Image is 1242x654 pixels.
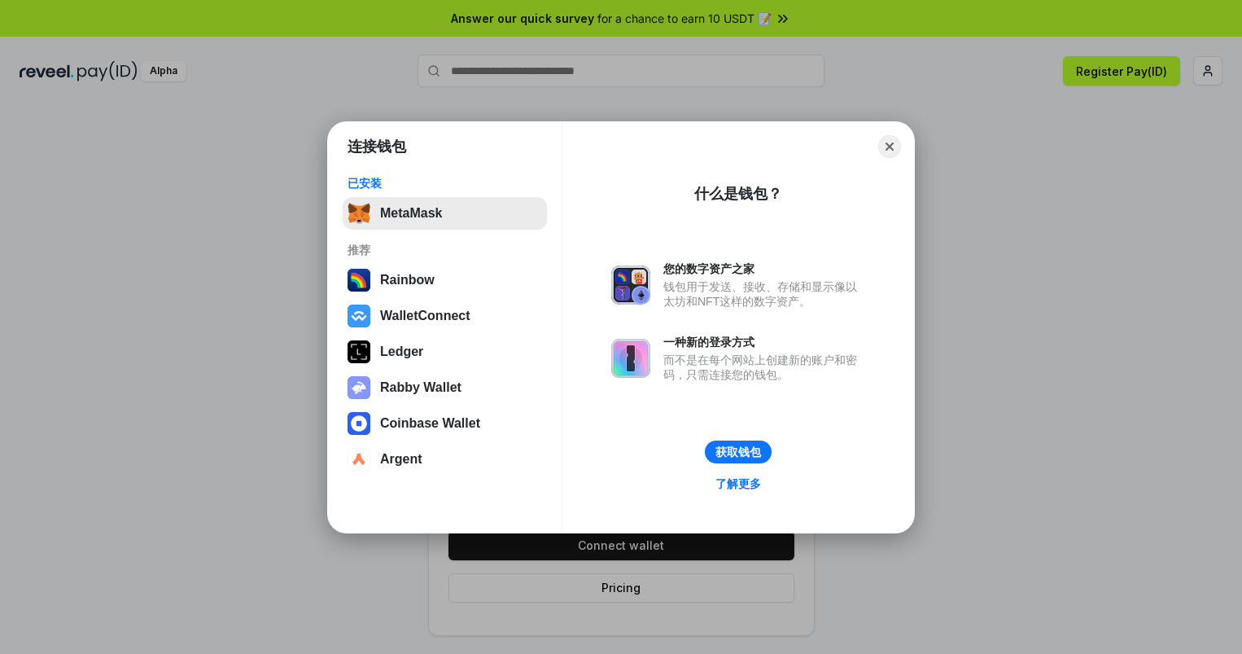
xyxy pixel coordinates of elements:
img: svg+xml,%3Csvg%20width%3D%2228%22%20height%3D%2228%22%20viewBox%3D%220%200%2028%2028%22%20fill%3D... [348,448,370,471]
button: MetaMask [343,197,547,230]
div: 一种新的登录方式 [663,335,865,349]
button: Coinbase Wallet [343,407,547,440]
div: 已安装 [348,176,542,191]
img: svg+xml,%3Csvg%20width%3D%2228%22%20height%3D%2228%22%20viewBox%3D%220%200%2028%2028%22%20fill%3D... [348,412,370,435]
img: svg+xml,%3Csvg%20width%3D%2228%22%20height%3D%2228%22%20viewBox%3D%220%200%2028%2028%22%20fill%3D... [348,305,370,327]
button: Close [878,135,901,158]
div: WalletConnect [380,309,470,323]
div: 获取钱包 [715,445,761,459]
button: Argent [343,443,547,476]
button: WalletConnect [343,300,547,332]
button: Ledger [343,336,547,368]
div: Rainbow [380,273,435,287]
img: svg+xml,%3Csvg%20fill%3D%22none%22%20height%3D%2233%22%20viewBox%3D%220%200%2035%2033%22%20width%... [348,202,370,225]
div: 什么是钱包？ [694,184,782,204]
img: svg+xml,%3Csvg%20xmlns%3D%22http%3A%2F%2Fwww.w3.org%2F2000%2Fsvg%22%20fill%3D%22none%22%20viewBox... [348,376,370,399]
h1: 连接钱包 [348,137,406,156]
div: Coinbase Wallet [380,416,480,431]
button: 获取钱包 [705,441,772,463]
div: Ledger [380,345,423,359]
div: 了解更多 [715,476,761,491]
div: 而不是在每个网站上创建新的账户和密码，只需连接您的钱包。 [663,353,865,382]
img: svg+xml,%3Csvg%20xmlns%3D%22http%3A%2F%2Fwww.w3.org%2F2000%2Fsvg%22%20width%3D%2228%22%20height%3... [348,340,370,363]
div: 钱包用于发送、接收、存储和显示像以太坊和NFT这样的数字资产。 [663,279,865,309]
div: MetaMask [380,206,442,221]
button: Rabby Wallet [343,371,547,404]
button: Rainbow [343,264,547,296]
div: Rabby Wallet [380,380,461,395]
div: Argent [380,452,422,467]
a: 了解更多 [706,473,771,494]
div: 您的数字资产之家 [663,261,865,276]
img: svg+xml,%3Csvg%20xmlns%3D%22http%3A%2F%2Fwww.w3.org%2F2000%2Fsvg%22%20fill%3D%22none%22%20viewBox... [611,266,650,305]
img: svg+xml,%3Csvg%20width%3D%22120%22%20height%3D%22120%22%20viewBox%3D%220%200%20120%20120%22%20fil... [348,269,370,292]
img: svg+xml,%3Csvg%20xmlns%3D%22http%3A%2F%2Fwww.w3.org%2F2000%2Fsvg%22%20fill%3D%22none%22%20viewBox... [611,339,650,378]
div: 推荐 [348,243,542,257]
